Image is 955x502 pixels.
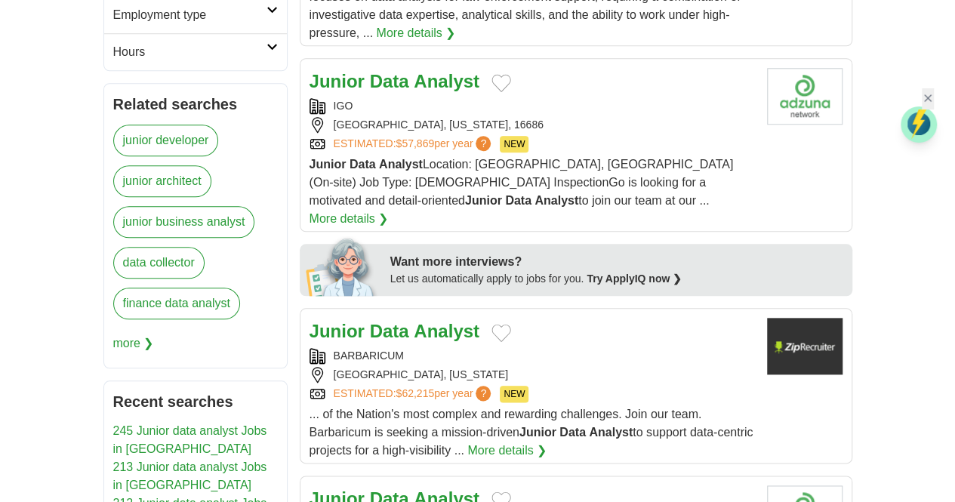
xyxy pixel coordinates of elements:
[310,321,365,341] strong: Junior
[465,194,502,207] strong: Junior
[414,71,479,91] strong: Analyst
[310,71,479,91] a: Junior Data Analyst
[559,426,586,439] strong: Data
[767,318,843,374] img: Company logo
[370,71,409,91] strong: Data
[113,43,266,61] h2: Hours
[306,236,379,296] img: apply-iq-scientist.png
[379,158,423,171] strong: Analyst
[414,321,479,341] strong: Analyst
[310,408,753,457] span: ... of the Nation's most complex and rewarding challenges. Join our team. Barbaricum is seeking a...
[113,247,205,279] a: data collector
[113,6,266,24] h2: Employment type
[476,386,491,401] span: ?
[310,348,755,364] div: BARBARICUM
[113,288,240,319] a: finance data analyst
[310,117,755,133] div: [GEOGRAPHIC_DATA], [US_STATE], 16686
[310,210,389,228] a: More details ❯
[113,93,278,115] h2: Related searches
[113,206,255,238] a: junior business analyst
[350,158,376,171] strong: Data
[113,165,211,197] a: junior architect
[519,426,556,439] strong: Junior
[376,24,455,42] a: More details ❯
[390,271,843,287] div: Let us automatically apply to jobs for you.
[113,390,278,413] h2: Recent searches
[334,386,494,402] a: ESTIMATED:$62,215per year?
[310,158,347,171] strong: Junior
[390,253,843,271] div: Want more interviews?
[396,137,434,149] span: $57,869
[500,386,528,402] span: NEW
[491,324,511,342] button: Add to favorite jobs
[113,424,267,455] a: 245 Junior data analyst Jobs in [GEOGRAPHIC_DATA]
[467,442,547,460] a: More details ❯
[113,125,219,156] a: junior developer
[310,98,755,114] div: IGO
[500,136,528,152] span: NEW
[310,367,755,383] div: [GEOGRAPHIC_DATA], [US_STATE]
[589,426,633,439] strong: Analyst
[113,328,154,359] span: more ❯
[104,33,287,70] a: Hours
[505,194,531,207] strong: Data
[396,387,434,399] span: $62,215
[310,158,734,207] span: Location: [GEOGRAPHIC_DATA], [GEOGRAPHIC_DATA] (On-site) Job Type: [DEMOGRAPHIC_DATA] InspectionG...
[587,273,682,285] a: Try ApplyIQ now ❯
[476,136,491,151] span: ?
[491,74,511,92] button: Add to favorite jobs
[370,321,409,341] strong: Data
[534,194,578,207] strong: Analyst
[310,71,365,91] strong: Junior
[334,136,494,152] a: ESTIMATED:$57,869per year?
[310,321,479,341] a: Junior Data Analyst
[113,460,267,491] a: 213 Junior data analyst Jobs in [GEOGRAPHIC_DATA]
[767,68,843,125] img: Company logo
